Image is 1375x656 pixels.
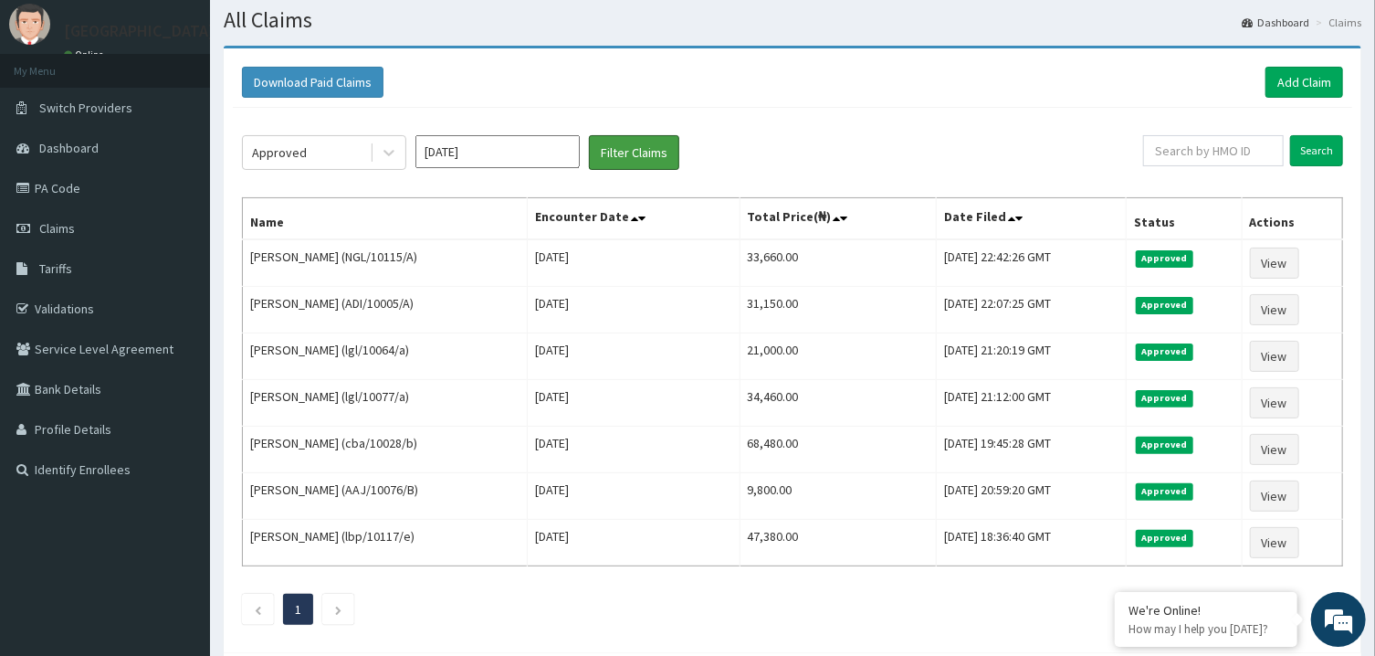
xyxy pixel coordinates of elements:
[295,601,301,618] a: Page 1 is your current page
[1136,530,1193,546] span: Approved
[1127,198,1243,240] th: Status
[1250,434,1299,465] a: View
[937,287,1127,333] td: [DATE] 22:07:25 GMT
[1242,15,1309,30] a: Dashboard
[1143,135,1284,166] input: Search by HMO ID
[1250,387,1299,418] a: View
[527,520,740,566] td: [DATE]
[334,601,342,618] a: Next page
[937,333,1127,380] td: [DATE] 21:20:19 GMT
[937,427,1127,473] td: [DATE] 19:45:28 GMT
[527,287,740,333] td: [DATE]
[1290,135,1343,166] input: Search
[254,601,262,618] a: Previous page
[937,520,1127,566] td: [DATE] 18:36:40 GMT
[1250,294,1299,325] a: View
[1136,297,1193,313] span: Approved
[243,380,528,427] td: [PERSON_NAME] (lgl/10077/a)
[1136,250,1193,267] span: Approved
[224,8,1361,32] h1: All Claims
[243,427,528,473] td: [PERSON_NAME] (cba/10028/b)
[39,220,75,237] span: Claims
[1250,248,1299,279] a: View
[243,473,528,520] td: [PERSON_NAME] (AAJ/10076/B)
[1128,602,1284,619] div: We're Online!
[242,67,383,98] button: Download Paid Claims
[1250,341,1299,372] a: View
[243,239,528,287] td: [PERSON_NAME] (NGL/10115/A)
[1265,67,1343,98] a: Add Claim
[937,239,1127,287] td: [DATE] 22:42:26 GMT
[39,260,72,277] span: Tariffs
[740,198,937,240] th: Total Price(₦)
[1136,344,1193,360] span: Approved
[937,473,1127,520] td: [DATE] 20:59:20 GMT
[1136,483,1193,500] span: Approved
[1250,481,1299,512] a: View
[527,198,740,240] th: Encounter Date
[527,427,740,473] td: [DATE]
[740,239,937,287] td: 33,660.00
[106,206,252,390] span: We're online!
[243,198,528,240] th: Name
[243,520,528,566] td: [PERSON_NAME] (lbp/10117/e)
[64,23,215,39] p: [GEOGRAPHIC_DATA]
[243,287,528,333] td: [PERSON_NAME] (ADI/10005/A)
[9,4,50,45] img: User Image
[527,473,740,520] td: [DATE]
[95,102,307,126] div: Chat with us now
[39,100,132,116] span: Switch Providers
[9,450,348,514] textarea: Type your message and hit 'Enter'
[589,135,679,170] button: Filter Claims
[740,333,937,380] td: 21,000.00
[1136,390,1193,407] span: Approved
[64,48,108,61] a: Online
[740,520,937,566] td: 47,380.00
[243,333,528,380] td: [PERSON_NAME] (lgl/10064/a)
[527,380,740,427] td: [DATE]
[740,380,937,427] td: 34,460.00
[527,333,740,380] td: [DATE]
[740,287,937,333] td: 31,150.00
[1250,527,1299,558] a: View
[39,140,99,156] span: Dashboard
[1311,15,1361,30] li: Claims
[252,143,307,162] div: Approved
[1128,621,1284,637] p: How may I help you today?
[937,380,1127,427] td: [DATE] 21:12:00 GMT
[740,427,937,473] td: 68,480.00
[1136,437,1193,453] span: Approved
[299,9,343,53] div: Minimize live chat window
[34,91,74,137] img: d_794563401_company_1708531726252_794563401
[740,473,937,520] td: 9,800.00
[937,198,1127,240] th: Date Filed
[527,239,740,287] td: [DATE]
[415,135,580,168] input: Select Month and Year
[1242,198,1342,240] th: Actions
